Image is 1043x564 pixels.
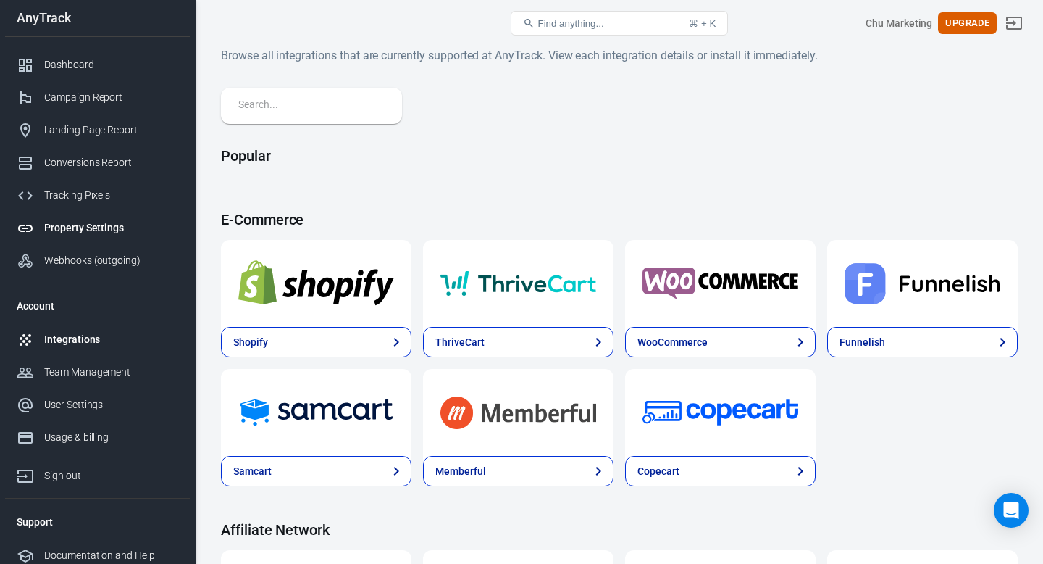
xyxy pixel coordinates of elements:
span: Find anything... [537,18,603,29]
div: Sign out [44,468,179,484]
div: Shopify [233,335,268,350]
div: Samcart [233,464,272,479]
a: WooCommerce [625,327,816,357]
div: Webhooks (outgoing) [44,253,179,268]
a: User Settings [5,389,190,421]
a: Conversions Report [5,146,190,179]
div: Funnelish [839,335,885,350]
div: Open Intercom Messenger [994,493,1029,528]
button: Upgrade [938,12,997,35]
input: Search... [238,96,379,115]
a: Shopify [221,240,411,327]
img: Samcart [238,386,394,439]
div: Conversions Report [44,155,179,170]
h4: Affiliate Network [221,521,1018,539]
a: WooCommerce [625,240,816,327]
a: ThriveCart [423,240,613,327]
a: Samcart [221,456,411,486]
img: Funnelish [845,257,1000,310]
a: Sign out [5,454,190,492]
h6: Browse all integrations that are currently supported at AnyTrack. View each integration details o... [221,46,1018,65]
div: Memberful [435,464,486,479]
a: Copecart [625,369,816,456]
h4: E-Commerce [221,211,1018,228]
div: WooCommerce [637,335,707,350]
h4: Popular [221,147,1018,165]
div: Integrations [44,332,179,347]
div: Property Settings [44,220,179,236]
img: Memberful [440,386,596,439]
div: Tracking Pixels [44,188,179,203]
a: Shopify [221,327,411,357]
div: Campaign Report [44,90,179,105]
img: WooCommerce [642,257,798,310]
div: Landing Page Report [44,123,179,138]
a: Funnelish [827,327,1018,357]
div: User Settings [44,397,179,412]
img: ThriveCart [440,257,596,310]
div: Dashboard [44,57,179,72]
div: ThriveCart [435,335,485,350]
a: Campaign Report [5,81,190,114]
a: Sign out [997,6,1031,41]
a: Property Settings [5,212,190,244]
a: Team Management [5,356,190,389]
img: Copecart [642,386,798,439]
div: AnyTrack [5,12,190,25]
a: ThriveCart [423,327,613,357]
div: Account id: 6q9yluib [866,16,932,31]
a: Memberful [423,456,613,486]
a: Memberful [423,369,613,456]
img: Shopify [238,257,394,310]
button: Find anything...⌘ + K [511,11,728,36]
li: Account [5,289,190,323]
div: Copecart [637,464,679,479]
a: Tracking Pixels [5,179,190,212]
a: Integrations [5,323,190,356]
a: Webhooks (outgoing) [5,244,190,277]
a: Copecart [625,456,816,486]
div: ⌘ + K [689,18,716,29]
div: Documentation and Help [44,548,179,563]
a: Landing Page Report [5,114,190,146]
a: Usage & billing [5,421,190,454]
a: Dashboard [5,49,190,81]
a: Funnelish [827,240,1018,327]
a: Samcart [221,369,411,456]
li: Support [5,505,190,539]
div: Team Management [44,365,179,380]
div: Usage & billing [44,430,179,445]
